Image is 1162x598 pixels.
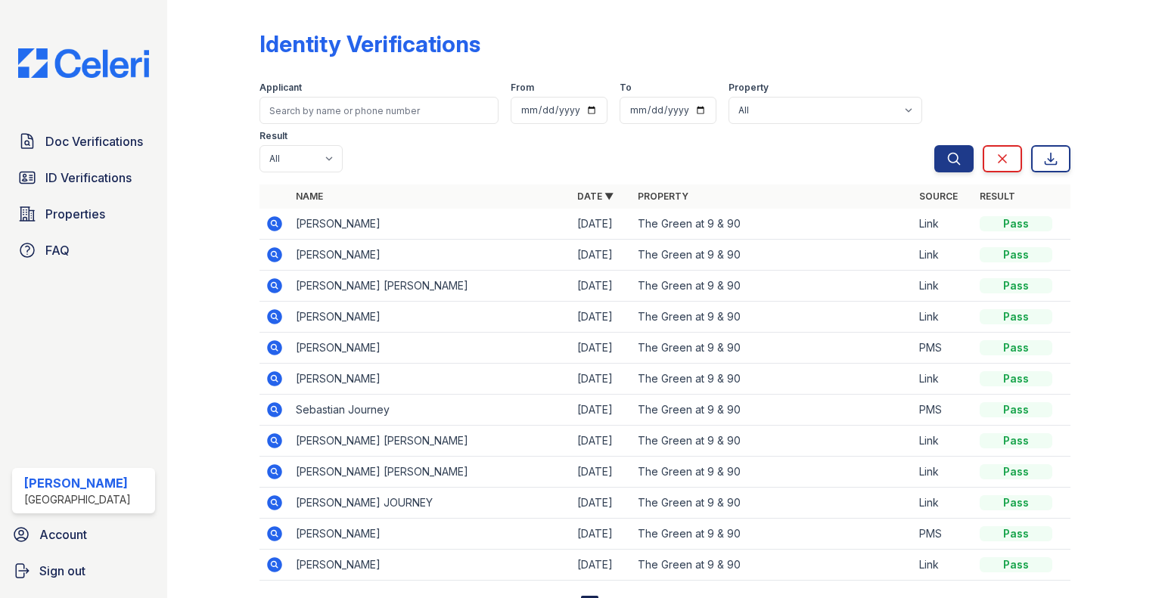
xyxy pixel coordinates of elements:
td: [DATE] [571,364,632,395]
input: Search by name or phone number [259,97,499,124]
td: [PERSON_NAME] [PERSON_NAME] [290,271,571,302]
td: Link [913,271,974,302]
div: Pass [980,557,1052,572]
div: Pass [980,309,1052,324]
label: From [511,82,534,94]
td: Link [913,550,974,581]
div: Pass [980,278,1052,293]
td: Sebastian Journey [290,395,571,426]
a: FAQ [12,235,155,265]
label: To [620,82,632,94]
div: Pass [980,433,1052,448]
a: Properties [12,199,155,229]
td: [DATE] [571,209,632,240]
div: [GEOGRAPHIC_DATA] [24,492,131,507]
td: [PERSON_NAME] [290,550,571,581]
td: [PERSON_NAME] [290,240,571,271]
span: ID Verifications [45,169,132,187]
td: [PERSON_NAME] JOURNEY [290,488,571,519]
td: The Green at 9 & 90 [632,364,913,395]
td: [PERSON_NAME] [290,519,571,550]
span: Sign out [39,562,85,580]
td: The Green at 9 & 90 [632,333,913,364]
td: The Green at 9 & 90 [632,240,913,271]
div: Pass [980,526,1052,541]
a: Property [638,191,688,202]
td: The Green at 9 & 90 [632,302,913,333]
td: PMS [913,395,974,426]
label: Applicant [259,82,302,94]
div: Pass [980,495,1052,510]
td: PMS [913,519,974,550]
td: [DATE] [571,395,632,426]
div: Pass [980,371,1052,386]
a: ID Verifications [12,163,155,193]
td: [PERSON_NAME] [PERSON_NAME] [290,426,571,457]
td: Link [913,209,974,240]
div: Identity Verifications [259,30,480,57]
a: Source [919,191,958,202]
td: [DATE] [571,240,632,271]
span: Account [39,525,87,544]
a: Doc Verifications [12,126,155,156]
td: [PERSON_NAME] [290,364,571,395]
td: [PERSON_NAME] [290,302,571,333]
td: PMS [913,333,974,364]
div: Pass [980,247,1052,262]
td: The Green at 9 & 90 [632,209,913,240]
label: Property [729,82,769,94]
a: Name [296,191,323,202]
div: Pass [980,340,1052,355]
a: Sign out [6,556,161,586]
span: Doc Verifications [45,132,143,150]
td: The Green at 9 & 90 [632,457,913,488]
td: Link [913,426,974,457]
div: Pass [980,402,1052,417]
div: [PERSON_NAME] [24,474,131,492]
td: [DATE] [571,333,632,364]
span: Properties [45,205,105,223]
td: The Green at 9 & 90 [632,271,913,302]
td: [DATE] [571,426,632,457]
td: Link [913,302,974,333]
td: [PERSON_NAME] [290,209,571,240]
td: [DATE] [571,302,632,333]
td: The Green at 9 & 90 [632,519,913,550]
span: FAQ [45,241,70,259]
a: Date ▼ [577,191,614,202]
td: Link [913,457,974,488]
td: [DATE] [571,519,632,550]
td: The Green at 9 & 90 [632,395,913,426]
td: [DATE] [571,488,632,519]
td: [DATE] [571,271,632,302]
td: Link [913,240,974,271]
td: The Green at 9 & 90 [632,426,913,457]
td: The Green at 9 & 90 [632,550,913,581]
div: Pass [980,464,1052,479]
label: Result [259,130,287,142]
td: [DATE] [571,550,632,581]
td: [DATE] [571,457,632,488]
td: Link [913,364,974,395]
img: CE_Logo_Blue-a8612792a0a2168367f1c8372b55b34899dd931a85d93a1a3d3e32e68fde9ad4.png [6,48,161,78]
a: Account [6,519,161,550]
div: Pass [980,216,1052,231]
td: The Green at 9 & 90 [632,488,913,519]
td: [PERSON_NAME] [290,333,571,364]
td: [PERSON_NAME] [PERSON_NAME] [290,457,571,488]
a: Result [980,191,1015,202]
td: Link [913,488,974,519]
